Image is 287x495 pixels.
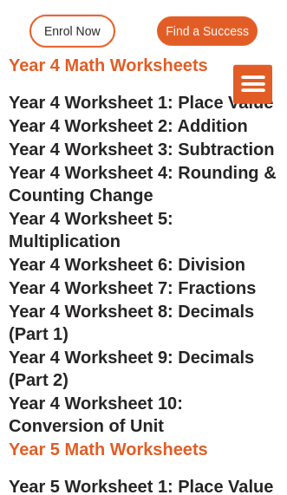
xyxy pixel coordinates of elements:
[166,25,249,37] span: Find a Success
[9,278,256,297] a: Year 4 Worksheet 7: Fractions
[9,438,278,460] h3: Year 5 Math Worksheets
[9,163,277,205] a: Year 4 Worksheet 4: Rounding & Counting Change
[9,394,183,435] a: Year 4 Worksheet 10: Conversion of Unit
[9,348,254,389] a: Year 4 Worksheet 9: Decimals (Part 2)
[9,302,254,343] a: Year 4 Worksheet 8: Decimals (Part 1)
[9,116,248,135] a: Year 4 Worksheet 2: Addition
[157,16,258,46] a: Find a Success
[233,65,272,104] div: Menu Toggle
[9,140,274,159] a: Year 4 Worksheet 3: Subtraction
[9,209,173,251] a: Year 4 Worksheet 5: Multiplication
[9,93,273,112] a: Year 4 Worksheet 1: Place Value
[29,15,115,48] a: Enrol Now
[44,25,101,37] span: Enrol Now
[9,255,245,274] a: Year 4 Worksheet 6: Division
[200,412,287,495] iframe: Chat Widget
